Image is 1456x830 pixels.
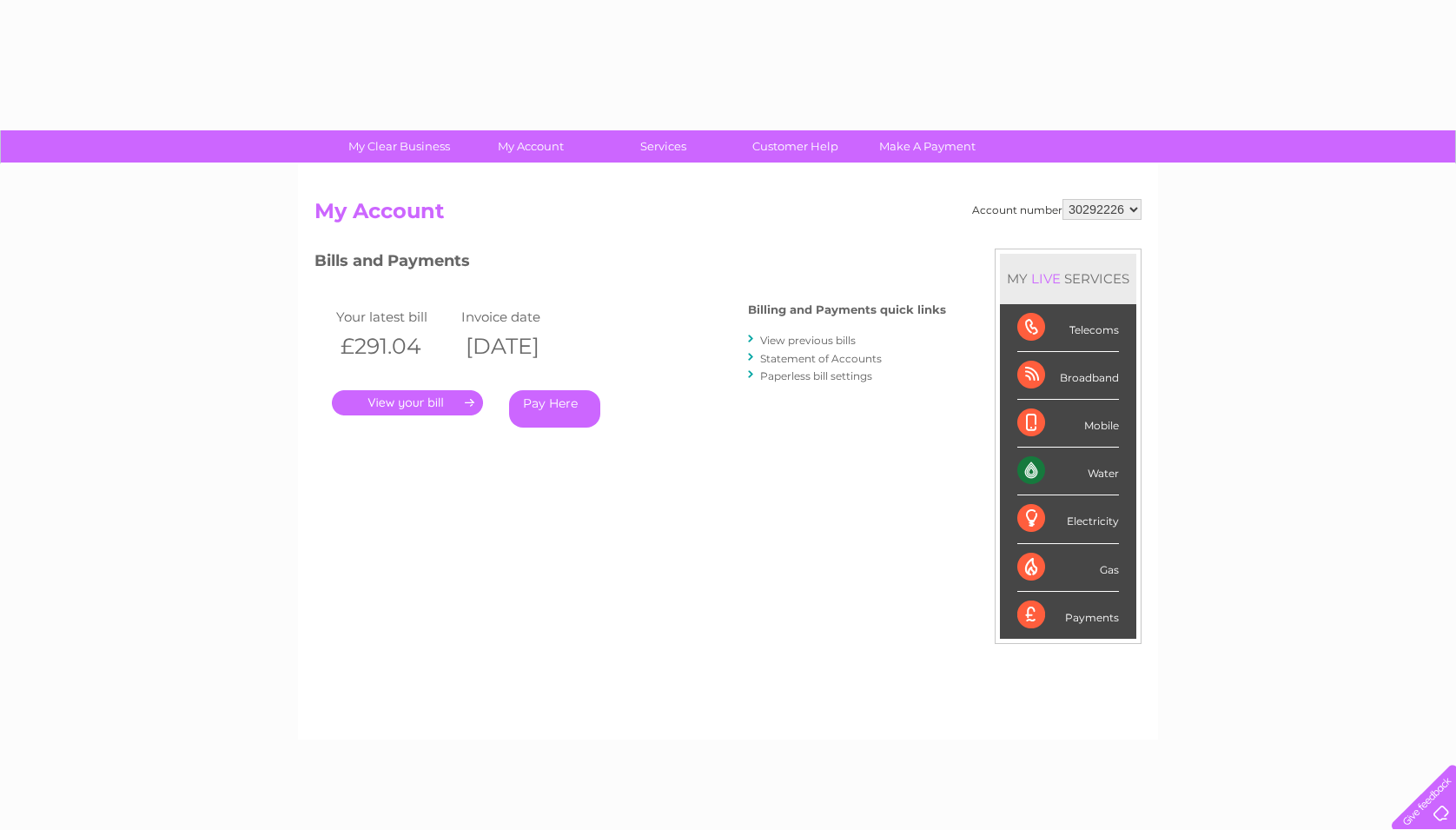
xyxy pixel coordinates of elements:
a: Pay Here [509,390,600,428]
div: Mobile [1017,400,1119,448]
a: My Clear Business [328,130,471,163]
a: . [332,390,483,415]
div: Broadband [1017,352,1119,400]
td: Your latest bill [332,305,457,329]
div: MY SERVICES [1000,254,1136,303]
a: Statement of Accounts [760,352,882,365]
a: Paperless bill settings [760,369,872,382]
h4: Billing and Payments quick links [748,303,946,316]
h3: Bills and Payments [314,249,946,279]
a: View previous bills [760,334,856,347]
th: £291.04 [332,329,457,364]
div: Electricity [1017,495,1119,543]
a: Make A Payment [856,130,999,163]
a: Services [592,130,735,163]
a: My Account [460,130,603,163]
div: Telecoms [1017,304,1119,352]
div: Gas [1017,544,1119,592]
a: Customer Help [724,130,867,163]
div: Account number [972,199,1142,220]
td: Invoice date [457,305,582,329]
div: Water [1017,448,1119,495]
div: LIVE [1028,270,1064,287]
div: Payments [1017,592,1119,639]
th: [DATE] [457,329,582,364]
h2: My Account [314,199,1142,232]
